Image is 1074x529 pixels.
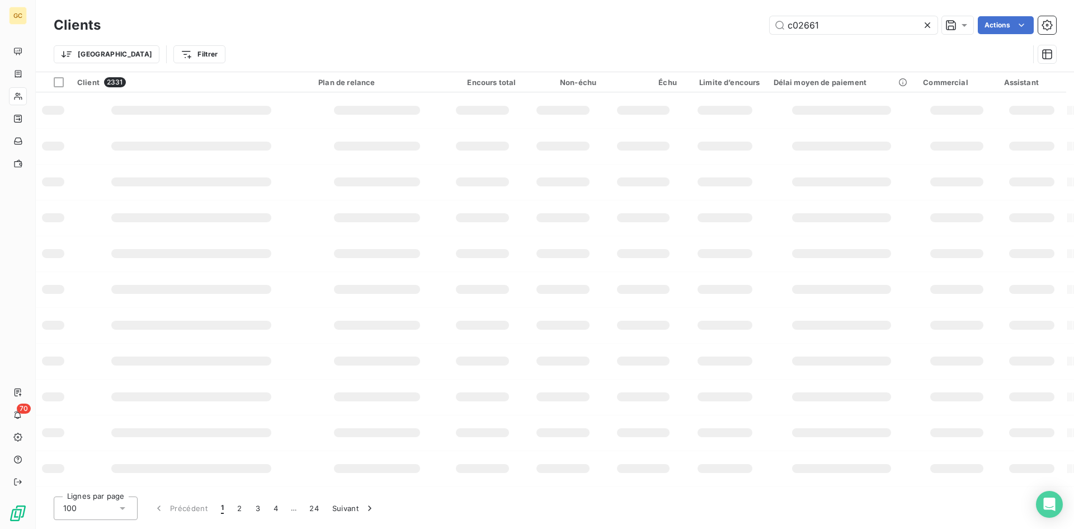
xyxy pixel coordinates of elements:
div: Commercial [923,78,990,87]
div: Délai moyen de paiement [774,78,910,87]
button: Actions [978,16,1034,34]
div: Plan de relance [318,78,436,87]
span: 100 [63,503,77,514]
button: [GEOGRAPHIC_DATA] [54,45,159,63]
div: Non-échu [529,78,596,87]
button: 2 [230,497,248,520]
button: 3 [249,497,267,520]
button: 4 [267,497,285,520]
span: 1 [221,503,224,514]
div: Limite d’encours [690,78,760,87]
span: 70 [17,404,31,414]
button: Filtrer [173,45,225,63]
button: Suivant [326,497,382,520]
button: 1 [214,497,230,520]
div: Assistant [1004,78,1060,87]
button: Précédent [147,497,214,520]
div: Échu [610,78,677,87]
div: GC [9,7,27,25]
button: 24 [303,497,326,520]
img: Logo LeanPay [9,504,27,522]
input: Rechercher [770,16,938,34]
div: Open Intercom Messenger [1036,491,1063,518]
span: … [285,499,303,517]
span: Client [77,78,100,87]
div: Encours total [449,78,516,87]
span: 2331 [104,77,126,87]
h3: Clients [54,15,101,35]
